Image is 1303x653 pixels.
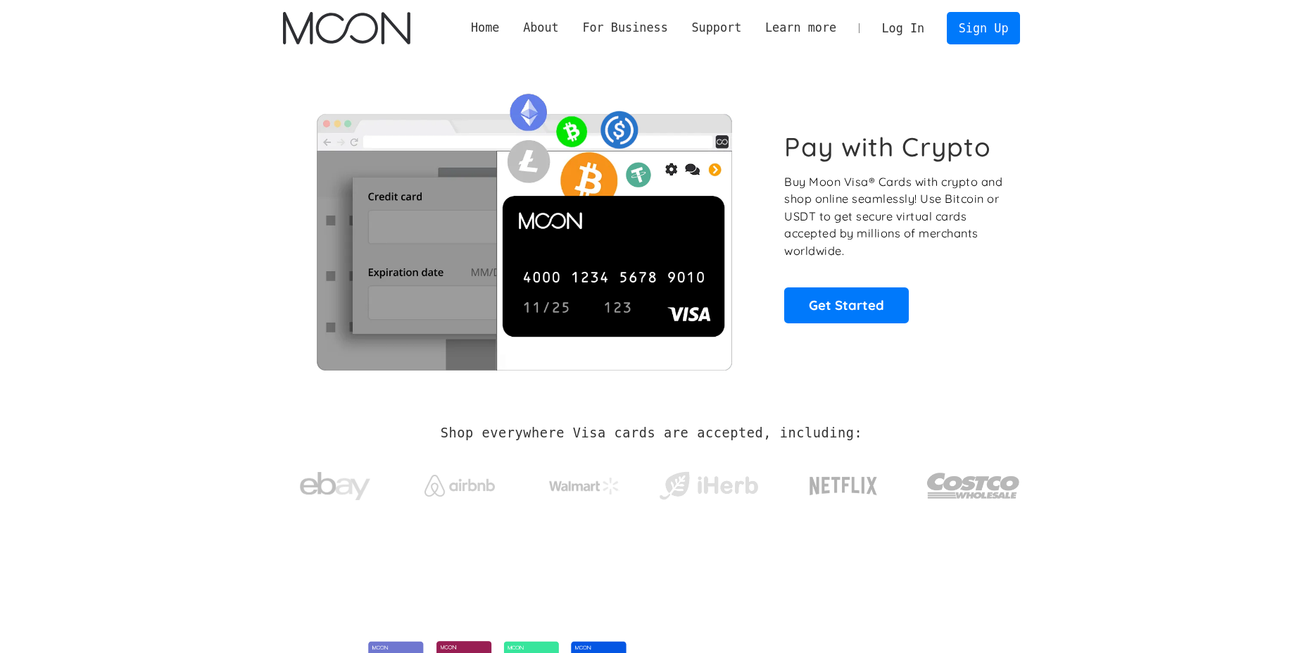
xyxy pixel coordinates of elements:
[765,19,836,37] div: Learn more
[784,131,991,163] h1: Pay with Crypto
[947,12,1020,44] a: Sign Up
[283,12,410,44] img: Moon Logo
[753,19,848,37] div: Learn more
[283,12,410,44] a: home
[300,464,370,509] img: ebay
[441,425,862,441] h2: Shop everywhere Visa cards are accepted, including:
[808,468,879,504] img: Netflix
[781,454,907,511] a: Netflix
[784,173,1005,260] p: Buy Moon Visa® Cards with crypto and shop online seamlessly! Use Bitcoin or USDT to get secure vi...
[656,454,761,511] a: iHerb
[784,287,909,323] a: Get Started
[424,475,495,497] img: Airbnb
[549,478,619,495] img: Walmart
[680,19,753,37] div: Support
[459,19,511,37] a: Home
[926,445,1021,519] a: Costco
[582,19,667,37] div: For Business
[926,459,1021,512] img: Costco
[656,468,761,504] img: iHerb
[283,84,765,370] img: Moon Cards let you spend your crypto anywhere Visa is accepted.
[571,19,680,37] div: For Business
[523,19,559,37] div: About
[407,461,512,504] a: Airbnb
[870,13,936,44] a: Log In
[531,464,636,502] a: Walmart
[691,19,741,37] div: Support
[283,450,388,516] a: ebay
[511,19,570,37] div: About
